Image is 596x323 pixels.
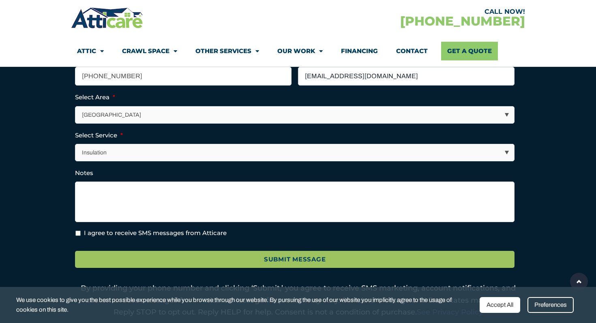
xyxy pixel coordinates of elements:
label: Notes [75,169,93,177]
div: Accept All [480,297,520,313]
p: By providing your phone number and clicking ‘Submit,’ you agree to receive SMS marketing, account... [75,282,521,319]
label: Select Service [75,131,123,139]
input: Submit Message [75,251,515,268]
a: Contact [396,42,428,60]
a: Our Work [277,42,323,60]
div: Preferences [527,297,574,313]
label: I agree to receive SMS messages from Atticare [84,229,227,238]
a: Other Services [195,42,259,60]
span: We use cookies to give you the best possible experience while you browse through our website. By ... [16,295,474,315]
a: Get A Quote [441,42,498,60]
a: Financing [341,42,378,60]
nav: Menu [77,42,519,60]
div: CALL NOW! [298,9,525,15]
a: Crawl Space [122,42,177,60]
label: Select Area [75,93,115,101]
a: Attic [77,42,104,60]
